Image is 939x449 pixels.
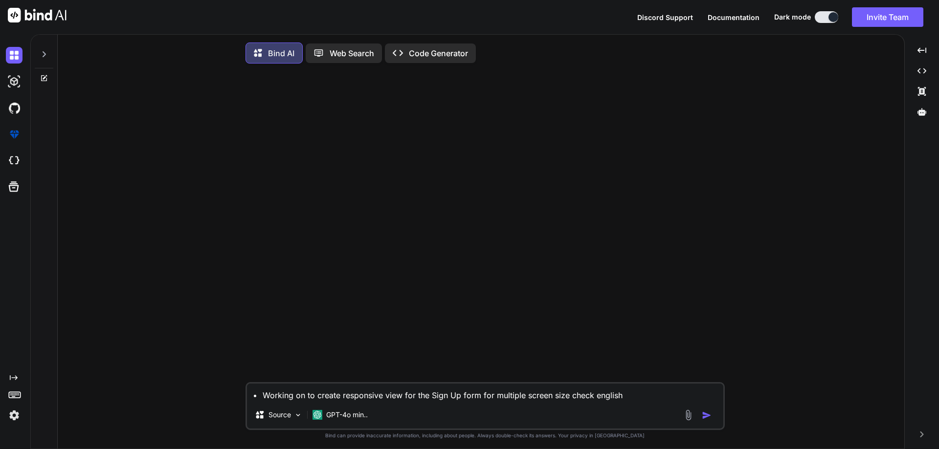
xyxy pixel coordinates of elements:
[409,47,468,59] p: Code Generator
[6,126,22,143] img: premium
[294,411,302,419] img: Pick Models
[637,12,693,22] button: Discord Support
[246,432,725,439] p: Bind can provide inaccurate information, including about people. Always double-check its answers....
[6,100,22,116] img: githubDark
[313,410,322,420] img: GPT-4o mini
[683,409,694,421] img: attachment
[702,410,712,420] img: icon
[268,47,294,59] p: Bind AI
[247,384,723,401] textarea: • Working on to create responsive view for the Sign Up form for multiple screen size check english
[330,47,374,59] p: Web Search
[326,410,368,420] p: GPT-4o min..
[637,13,693,21] span: Discord Support
[708,12,760,22] button: Documentation
[852,7,923,27] button: Invite Team
[8,8,67,22] img: Bind AI
[774,12,811,22] span: Dark mode
[6,73,22,90] img: darkAi-studio
[708,13,760,21] span: Documentation
[6,407,22,424] img: settings
[268,410,291,420] p: Source
[6,152,22,169] img: cloudideIcon
[6,47,22,64] img: darkChat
